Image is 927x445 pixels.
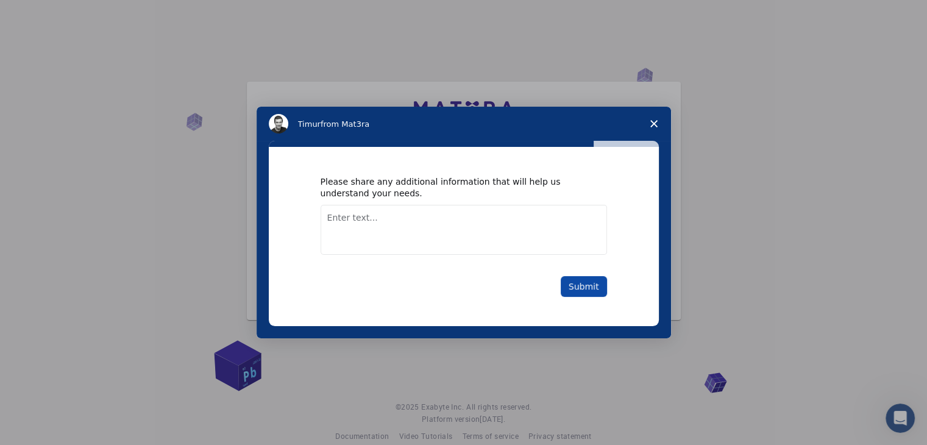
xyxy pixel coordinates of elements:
[321,176,589,198] div: Please share any additional information that will help us understand your needs.
[561,276,607,297] button: Submit
[321,119,369,129] span: from Mat3ra
[24,9,68,20] span: Support
[637,107,671,141] span: Close survey
[321,205,607,255] textarea: Enter text...
[298,119,321,129] span: Timur
[269,114,288,133] img: Profile image for Timur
